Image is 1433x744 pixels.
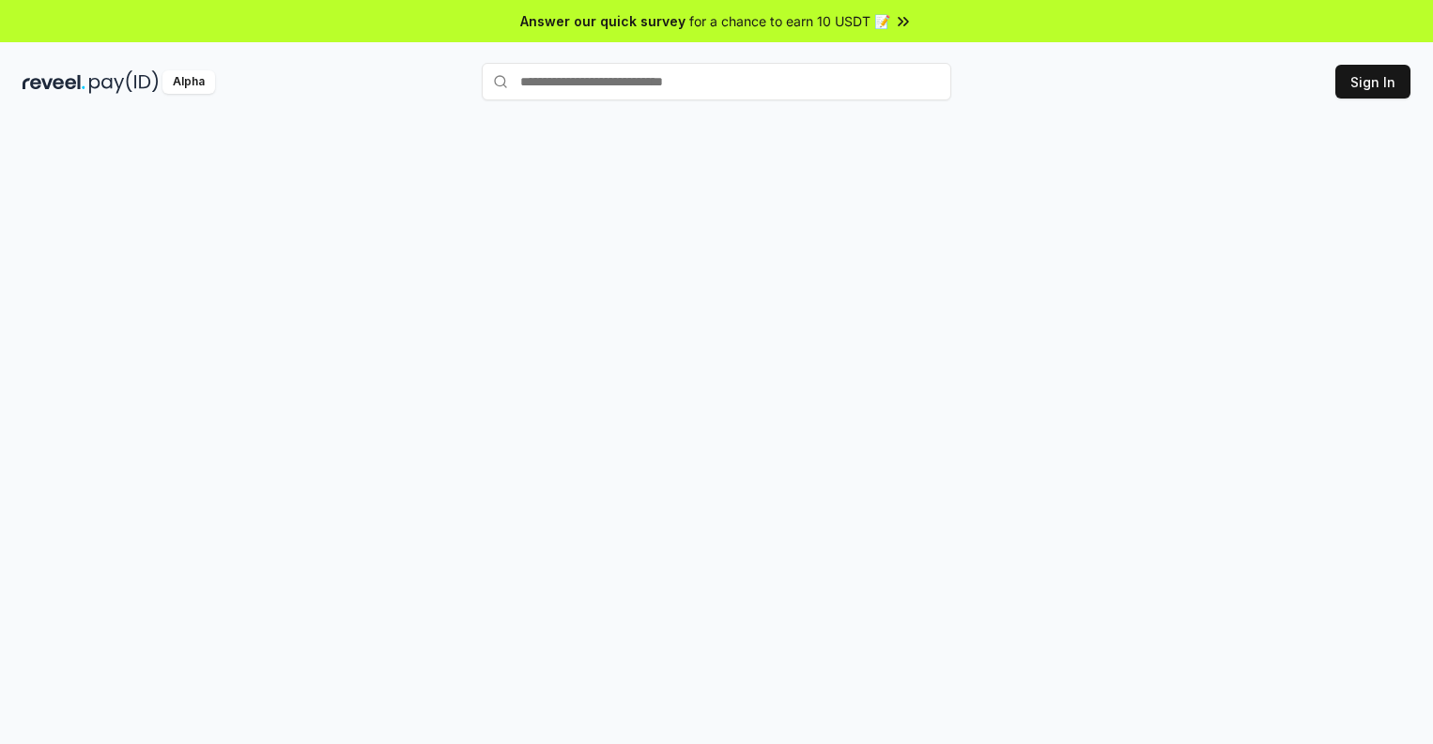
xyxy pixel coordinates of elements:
[689,11,890,31] span: for a chance to earn 10 USDT 📝
[1335,65,1410,99] button: Sign In
[23,70,85,94] img: reveel_dark
[89,70,159,94] img: pay_id
[520,11,686,31] span: Answer our quick survey
[162,70,215,94] div: Alpha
